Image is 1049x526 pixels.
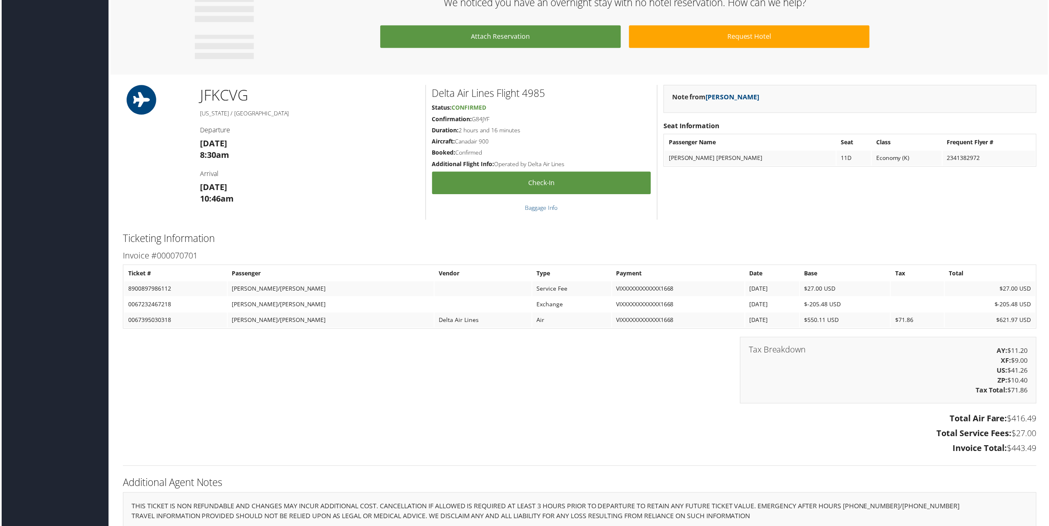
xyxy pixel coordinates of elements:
td: 0067232467218 [123,298,226,313]
td: Exchange [532,298,611,313]
strong: Seat Information [664,122,720,131]
th: Seat [837,136,872,150]
strong: Confirmation: [432,115,472,123]
strong: 8:30am [199,150,228,161]
td: Service Fee [532,282,611,297]
a: Baggage Info [525,204,558,212]
td: $621.97 USD [946,314,1037,329]
h2: Additional Agent Notes [122,477,1038,491]
h5: Operated by Delta Air Lines [432,161,651,169]
td: Delta Air Lines [434,314,532,329]
th: Total [946,267,1037,282]
strong: Booked: [432,149,455,157]
strong: Total Service Fees: [938,429,1013,440]
td: 2341382972 [944,151,1037,166]
td: $71.86 [892,314,945,329]
div: $11.20 $9.00 $41.26 $10.40 $71.86 [741,338,1038,405]
td: [DATE] [746,282,800,297]
span: Confirmed [452,104,486,112]
h3: $27.00 [122,429,1038,441]
strong: XF: [1002,357,1013,366]
td: VIXXXXXXXXXXXX1668 [612,298,745,313]
h5: Confirmed [432,149,651,157]
td: [DATE] [746,314,800,329]
th: Payment [612,267,745,282]
td: [PERSON_NAME] [PERSON_NAME] [665,151,837,166]
strong: ZP: [999,377,1009,386]
p: TRAVEL INFORMATION PROVIDED SHOULD NOT BE RELIED UPON AS LEGAL OR MEDICAL ADVICE. WE DISCLAIM ANY... [130,512,1029,523]
a: Check-in [432,172,651,195]
td: 0067395030318 [123,314,226,329]
td: $-205.48 USD [946,298,1037,313]
td: Air [532,314,611,329]
h4: Departure [199,126,419,135]
td: [DATE] [746,298,800,313]
h2: Ticketing Information [122,232,1038,246]
a: Request Hotel [629,26,870,48]
h2: Delta Air Lines Flight 4985 [432,87,651,101]
strong: Duration: [432,127,459,134]
strong: Status: [432,104,452,112]
strong: [DATE] [199,139,226,150]
h5: G84JYF [432,115,651,124]
th: Class [873,136,943,150]
td: [PERSON_NAME]/[PERSON_NAME] [227,282,434,297]
h3: $443.49 [122,444,1038,456]
h3: Invoice #000070701 [122,251,1038,262]
th: Date [746,267,800,282]
th: Ticket # [123,267,226,282]
th: Frequent Flyer # [944,136,1037,150]
h5: Canadair 900 [432,138,651,146]
strong: US: [998,367,1009,376]
strong: Tax Total: [977,387,1009,396]
h4: Arrival [199,170,419,179]
h3: Tax Breakdown [749,347,807,355]
h1: JFK CVG [199,85,419,106]
td: $27.00 USD [801,282,891,297]
h5: [US_STATE] / [GEOGRAPHIC_DATA] [199,110,419,118]
td: VIXXXXXXXXXXXX1668 [612,282,745,297]
td: [PERSON_NAME]/[PERSON_NAME] [227,298,434,313]
th: Type [532,267,611,282]
strong: Additional Flight Info: [432,161,494,169]
strong: Total Air Fare: [951,414,1009,425]
a: [PERSON_NAME] [706,93,760,102]
h3: $416.49 [122,414,1038,426]
strong: 10:46am [199,194,233,205]
th: Vendor [434,267,532,282]
td: $-205.48 USD [801,298,891,313]
td: $550.11 USD [801,314,891,329]
td: [PERSON_NAME]/[PERSON_NAME] [227,314,434,329]
td: VIXXXXXXXXXXXX1668 [612,314,745,329]
strong: AY: [998,347,1009,356]
a: Attach Reservation [380,26,621,48]
td: 11D [837,151,872,166]
th: Base [801,267,891,282]
strong: Note from [673,93,760,102]
strong: Aircraft: [432,138,455,146]
th: Tax [892,267,945,282]
td: $27.00 USD [946,282,1037,297]
strong: [DATE] [199,182,226,193]
strong: Invoice Total: [954,444,1009,455]
td: 8900897986112 [123,282,226,297]
th: Passenger [227,267,434,282]
th: Passenger Name [665,136,837,150]
h5: 2 hours and 16 minutes [432,127,651,135]
td: Economy (K) [873,151,943,166]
